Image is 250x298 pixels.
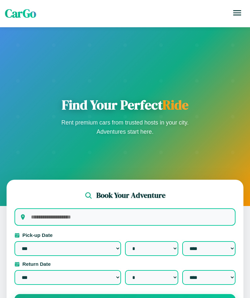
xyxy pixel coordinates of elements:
h1: Find Your Perfect [59,97,191,113]
p: Rent premium cars from trusted hosts in your city. Adventures start here. [59,118,191,136]
label: Return Date [14,261,236,267]
span: CarGo [5,6,36,21]
span: Ride [162,96,188,114]
label: Pick-up Date [14,232,236,238]
h2: Book Your Adventure [96,190,165,200]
